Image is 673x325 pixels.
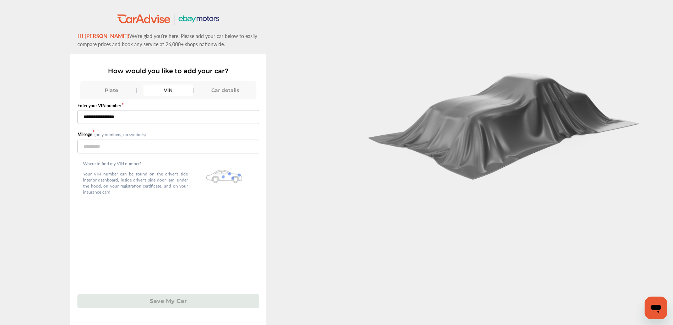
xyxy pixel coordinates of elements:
small: (only numbers, no symbols) [94,131,146,137]
label: Enter your VIN number [77,103,259,109]
img: carCoverBlack.2823a3dccd746e18b3f8.png [363,65,647,180]
p: Where to find my VIN number? [83,161,188,167]
span: Hi [PERSON_NAME]! [77,32,129,39]
p: Your VIN number can be found on the driver's side interior dashboard, inside driver's side door j... [83,171,188,195]
label: Mileage [77,131,94,137]
span: We’re glad you’re here. Please add your car below to easily compare prices and book any service a... [77,32,257,48]
img: olbwX0zPblBWoAAAAASUVORK5CYII= [206,170,242,183]
p: How would you like to add your car? [77,67,259,75]
div: VIN [143,85,193,96]
div: Plate [87,85,136,96]
iframe: Button to launch messaging window [645,297,667,319]
div: Car details [200,85,250,96]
